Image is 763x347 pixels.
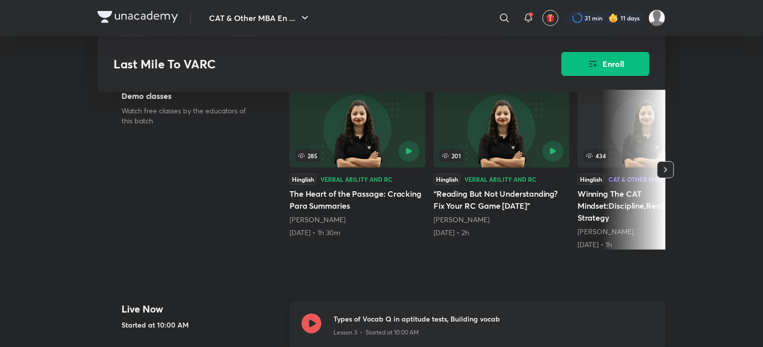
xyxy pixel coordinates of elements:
[577,188,713,224] h5: Winning The CAT Mindset:Discipline,Resilience&Smart Strategy
[433,215,489,224] a: [PERSON_NAME]
[433,90,569,238] a: 201HinglishVerbal Ability and RC“Reading But Not Understanding? Fix Your RC Game [DATE]”[PERSON_N...
[289,90,425,238] a: The Heart of the Passage: Cracking Para Summaries
[439,150,463,162] span: 201
[561,52,649,76] button: Enroll
[577,90,713,250] a: Winning The CAT Mindset:Discipline,Resilience&Smart Strategy
[546,13,555,22] img: avatar
[577,227,713,237] div: Alpa Sharma
[121,106,257,126] p: Watch free classes by the educators of this batch
[97,11,178,25] a: Company Logo
[203,8,317,28] button: CAT & Other MBA En ...
[289,228,425,238] div: 3rd Jul • 1h 30m
[433,188,569,212] h5: “Reading But Not Understanding? Fix Your RC Game [DATE]”
[320,176,392,182] div: Verbal Ability and RC
[433,228,569,238] div: 7th Jul • 2h
[333,328,419,337] p: Lesson 3 • Started at 10:00 AM
[577,240,713,250] div: 13th Jul • 1h
[433,215,569,225] div: Alpa Sharma
[433,90,569,238] a: “Reading But Not Understanding? Fix Your RC Game Today”
[583,150,608,162] span: 434
[648,9,665,26] img: Aparna Dubey
[577,90,713,250] a: 434HinglishCAT & Other Management TestsWinning The CAT Mindset:Discipline,Resilience&Smart Strate...
[289,188,425,212] h5: The Heart of the Passage: Cracking Para Summaries
[608,13,618,23] img: streak
[333,314,653,324] h3: Types of Vocab Q in aptitude tests, Building vocab
[121,320,281,330] h5: Started at 10:00 AM
[121,302,281,317] h4: Live Now
[464,176,536,182] div: Verbal Ability and RC
[289,215,425,225] div: Alpa Sharma
[289,90,425,238] a: 285HinglishVerbal Ability and RCThe Heart of the Passage: Cracking Para Summaries[PERSON_NAME][DA...
[295,150,319,162] span: 285
[433,174,460,185] div: Hinglish
[121,90,257,102] h5: Demo classes
[577,174,604,185] div: Hinglish
[542,10,558,26] button: avatar
[577,227,633,236] a: [PERSON_NAME]
[289,174,316,185] div: Hinglish
[289,215,345,224] a: [PERSON_NAME]
[113,57,505,71] h3: Last Mile To VARC
[97,11,178,23] img: Company Logo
